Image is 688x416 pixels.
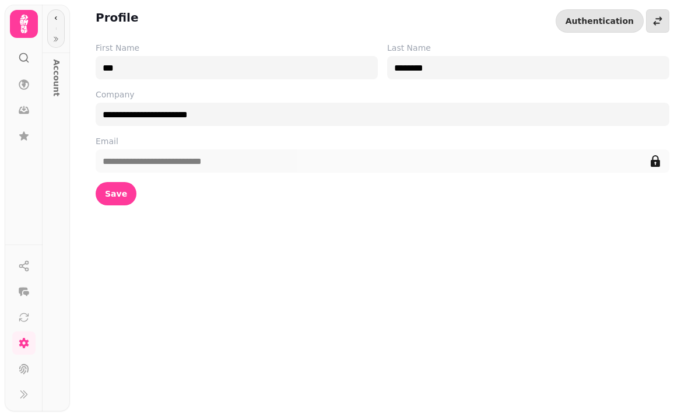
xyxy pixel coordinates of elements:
[96,9,139,26] h2: Profile
[644,149,667,173] button: edit
[96,182,136,205] button: Save
[96,135,669,147] label: Email
[46,50,67,78] p: Account
[566,17,634,25] span: Authentication
[387,42,669,54] label: Last Name
[96,89,669,100] label: Company
[556,9,644,33] button: Authentication
[105,190,127,198] span: Save
[96,42,378,54] label: First Name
